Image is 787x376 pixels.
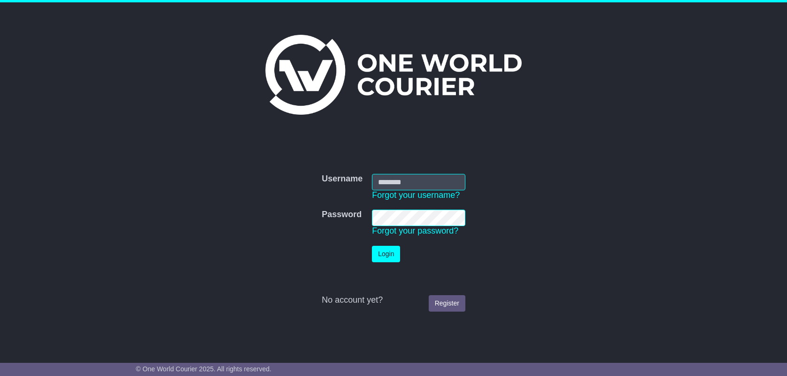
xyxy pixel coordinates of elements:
[265,35,522,115] img: One World
[322,174,363,184] label: Username
[136,365,271,373] span: © One World Courier 2025. All rights reserved.
[322,210,362,220] label: Password
[322,295,465,305] div: No account yet?
[372,246,400,262] button: Login
[372,190,460,200] a: Forgot your username?
[372,226,458,235] a: Forgot your password?
[429,295,465,312] a: Register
